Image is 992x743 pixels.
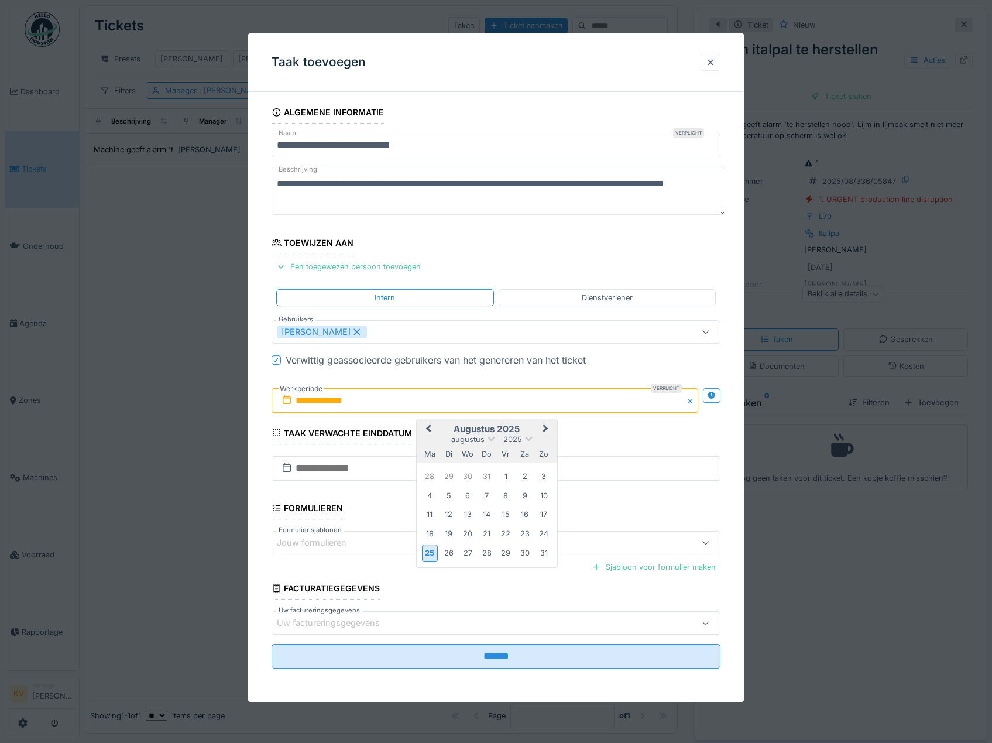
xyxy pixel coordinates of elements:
div: Choose vrijdag 29 augustus 2025 [498,545,514,561]
div: Toewijzen aan [272,234,354,254]
div: Verwittig geassocieerde gebruikers van het genereren van het ticket [286,353,586,367]
div: Choose vrijdag 22 augustus 2025 [498,526,514,542]
div: Choose zondag 10 augustus 2025 [536,488,552,504]
div: Choose woensdag 30 juli 2025 [460,469,476,485]
button: Next Month [537,420,556,439]
div: Choose donderdag 28 augustus 2025 [479,545,495,561]
div: Facturatiegegevens [272,580,380,600]
label: Uw factureringsgegevens [276,605,362,615]
div: Choose woensdag 20 augustus 2025 [460,526,476,542]
div: woensdag [460,446,476,462]
h2: augustus 2025 [417,424,557,434]
div: Choose dinsdag 19 augustus 2025 [441,526,456,542]
div: maandag [422,446,438,462]
div: Choose vrijdag 1 augustus 2025 [498,469,514,485]
div: Choose maandag 25 augustus 2025 [422,545,438,561]
div: Choose dinsdag 5 augustus 2025 [441,488,456,504]
h3: Taak toevoegen [272,55,366,70]
div: Formulieren [272,499,344,519]
div: Choose vrijdag 15 augustus 2025 [498,506,514,522]
div: Month augustus, 2025 [420,467,553,563]
div: Verplicht [673,128,704,138]
div: dinsdag [441,446,456,462]
div: Verplicht [651,384,682,393]
div: donderdag [479,446,495,462]
label: Naam [276,128,298,138]
div: Choose zaterdag 2 augustus 2025 [517,469,533,485]
div: Een toegewezen persoon toevoegen [272,259,425,275]
button: Close [685,388,698,413]
label: Beschrijving [276,162,320,177]
div: zondag [536,446,552,462]
div: Choose dinsdag 26 augustus 2025 [441,545,456,561]
div: Choose dinsdag 29 juli 2025 [441,469,456,485]
label: Werkperiode [279,382,324,395]
div: Choose zondag 31 augustus 2025 [536,545,552,561]
div: Choose zaterdag 9 augustus 2025 [517,488,533,504]
div: Choose maandag 28 juli 2025 [422,469,438,485]
div: vrijdag [498,446,514,462]
div: Choose zaterdag 23 augustus 2025 [517,526,533,542]
label: Formulier sjablonen [276,525,344,535]
div: Choose woensdag 13 augustus 2025 [460,506,476,522]
div: Choose zondag 24 augustus 2025 [536,526,552,542]
span: augustus [451,435,485,444]
div: zaterdag [517,446,533,462]
div: Choose zaterdag 16 augustus 2025 [517,506,533,522]
div: Choose donderdag 21 augustus 2025 [479,526,495,542]
div: Choose donderdag 7 augustus 2025 [479,488,495,504]
div: Choose dinsdag 12 augustus 2025 [441,506,456,522]
label: Gebruikers [276,314,315,324]
div: [PERSON_NAME] [277,326,367,338]
div: Choose maandag 4 augustus 2025 [422,488,438,504]
div: Sjabloon voor formulier maken [587,559,720,575]
div: Choose vrijdag 8 augustus 2025 [498,488,514,504]
div: Choose zondag 3 augustus 2025 [536,469,552,485]
div: Taak verwachte einddatum [272,424,413,444]
div: Jouw formulieren [277,536,363,549]
div: Choose woensdag 6 augustus 2025 [460,488,476,504]
div: Choose donderdag 31 juli 2025 [479,469,495,485]
div: Algemene informatie [272,104,385,124]
div: Intern [375,292,395,303]
div: Uw factureringsgegevens [277,617,396,630]
div: Choose zaterdag 30 augustus 2025 [517,545,533,561]
button: Previous Month [418,420,437,439]
div: Choose maandag 18 augustus 2025 [422,526,438,542]
div: Choose zondag 17 augustus 2025 [536,506,552,522]
div: Choose donderdag 14 augustus 2025 [479,506,495,522]
div: Dienstverlener [582,292,633,303]
div: Choose woensdag 27 augustus 2025 [460,545,476,561]
div: Choose maandag 11 augustus 2025 [422,506,438,522]
span: 2025 [503,435,522,444]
